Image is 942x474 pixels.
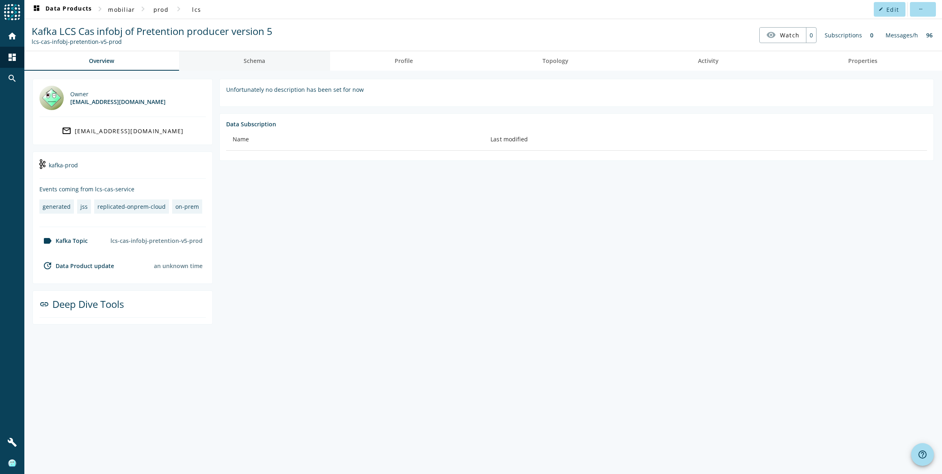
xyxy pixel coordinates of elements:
div: Events coming from lcs-cas-service [39,185,206,193]
mat-icon: mail_outline [62,126,71,136]
div: [EMAIL_ADDRESS][DOMAIN_NAME] [75,127,184,135]
div: Unfortunately no description has been set for now [226,86,927,93]
mat-icon: help_outline [918,450,927,459]
span: Watch [780,28,799,42]
mat-icon: update [43,261,52,271]
button: Watch [760,28,806,42]
button: Edit [874,2,905,17]
span: Overview [89,58,114,64]
div: 0 [806,28,816,43]
mat-icon: label [43,236,52,246]
mat-icon: chevron_right [95,4,105,14]
mat-icon: link [39,299,49,309]
div: 96 [922,27,937,43]
div: Kafka Topic: lcs-cas-infobj-pretention-v5-prod [32,38,272,45]
mat-icon: chevron_right [174,4,184,14]
img: spoud-logo.svg [4,4,20,20]
th: Last modified [484,128,927,151]
span: Schema [244,58,265,64]
span: Edit [886,6,899,13]
a: [EMAIL_ADDRESS][DOMAIN_NAME] [39,123,206,138]
mat-icon: home [7,31,17,41]
span: Properties [848,58,877,64]
mat-icon: visibility [766,30,776,40]
img: DL_301001@mobi.ch [39,86,64,110]
div: kafka-prod [39,158,206,179]
span: Data Products [32,4,92,14]
div: an unknown time [154,262,203,270]
span: Topology [542,58,568,64]
span: mobiliar [108,6,135,13]
div: Data Product update [39,261,114,271]
div: Data Subscription [226,120,927,128]
div: Messages/h [882,27,922,43]
mat-icon: search [7,74,17,83]
div: Deep Dive Tools [39,297,206,318]
div: on-prem [175,203,199,210]
div: 0 [866,27,877,43]
div: jss [80,203,88,210]
th: Name [226,128,484,151]
mat-icon: dashboard [7,52,17,62]
div: [EMAIL_ADDRESS][DOMAIN_NAME] [70,98,166,106]
mat-icon: more_horiz [918,7,923,11]
div: generated [43,203,71,210]
span: Kafka LCS Cas infobj of Pretention producer version 5 [32,24,272,38]
span: prod [153,6,169,13]
button: prod [148,2,174,17]
mat-icon: dashboard [32,4,41,14]
button: lcs [184,2,210,17]
div: Kafka Topic [39,236,88,246]
mat-icon: build [7,437,17,447]
div: lcs-cas-infobj-pretention-v5-prod [107,234,206,248]
mat-icon: edit [879,7,883,11]
span: lcs [192,6,201,13]
button: mobiliar [105,2,138,17]
button: Data Products [28,2,95,17]
img: undefined [39,159,45,169]
div: Owner [70,90,166,98]
img: 2655eea025f51b9e8c628ea164e43457 [8,459,16,468]
div: Subscriptions [821,27,866,43]
mat-icon: chevron_right [138,4,148,14]
span: Profile [395,58,413,64]
span: Activity [698,58,719,64]
div: replicated-onprem-cloud [97,203,166,210]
